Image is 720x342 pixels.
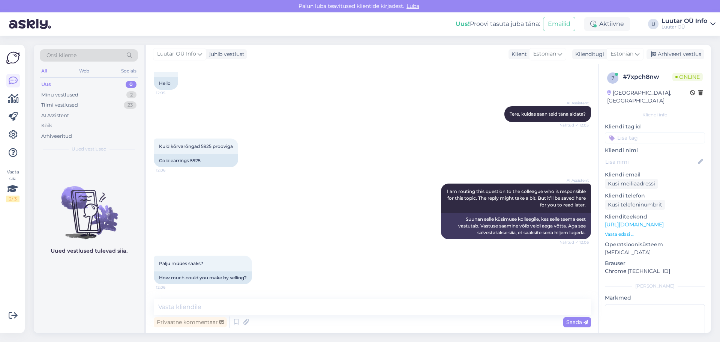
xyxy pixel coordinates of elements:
span: Nähtud ✓ 12:05 [559,122,589,128]
p: Chrome [TECHNICAL_ID] [605,267,705,275]
a: [URL][DOMAIN_NAME] [605,221,664,228]
div: Privaatne kommentaar [154,317,227,327]
span: 12:06 [156,285,184,290]
p: Kliendi telefon [605,192,705,200]
div: Proovi tasuta juba täna: [456,20,540,29]
p: Klienditeekond [605,213,705,221]
div: juhib vestlust [206,50,244,58]
span: Palju müües saaks? [159,261,203,266]
span: 12:06 [156,167,184,173]
div: 2 / 3 [6,196,19,202]
div: AI Assistent [41,112,69,119]
div: Arhiveeri vestlus [646,49,704,59]
div: How much could you make by selling? [154,271,252,284]
p: Uued vestlused tulevad siia. [51,247,127,255]
div: Küsi telefoninumbrit [605,200,665,210]
p: Kliendi email [605,171,705,179]
div: Suunan selle küsimuse kolleegile, kes selle teema eest vastutab. Vastuse saamine võib veidi aega ... [441,213,591,239]
p: Kliendi tag'id [605,123,705,131]
div: Tiimi vestlused [41,101,78,109]
img: No chats [34,173,144,240]
p: Brauser [605,259,705,267]
span: AI Assistent [561,100,589,106]
div: Luutar OÜ [661,24,707,30]
p: Märkmed [605,294,705,302]
span: Tere, kuidas saan teid täna aidata? [510,111,586,117]
div: Kliendi info [605,111,705,118]
span: 7 [612,75,614,81]
span: 12:05 [156,90,184,96]
div: Minu vestlused [41,91,78,99]
p: Vaata edasi ... [605,231,705,238]
div: [GEOGRAPHIC_DATA], [GEOGRAPHIC_DATA] [607,89,690,105]
div: 23 [124,101,136,109]
a: Luutar OÜ InfoLuutar OÜ [661,18,715,30]
input: Lisa tag [605,132,705,143]
b: Uus! [456,20,470,27]
span: Uued vestlused [72,146,106,152]
span: I am routing this question to the colleague who is responsible for this topic. The reply might ta... [447,188,587,208]
div: 2 [126,91,136,99]
div: Küsi meiliaadressi [605,179,658,189]
div: Hello [154,77,178,90]
input: Lisa nimi [605,158,696,166]
span: Kuld kõrvarõngad 5925 prooviga [159,143,233,149]
div: Web [78,66,91,76]
div: Gold earrings 5925 [154,154,238,167]
span: Saada [566,319,588,325]
div: Luutar OÜ Info [661,18,707,24]
span: Online [672,73,703,81]
button: Emailid [543,17,575,31]
div: # 7xpch8nw [623,72,672,81]
span: Nähtud ✓ 12:06 [559,240,589,245]
span: Estonian [533,50,556,58]
span: Otsi kliente [46,51,76,59]
span: Estonian [610,50,633,58]
div: Kõik [41,122,52,130]
div: Klient [508,50,527,58]
div: 0 [126,81,136,88]
div: Arhiveeritud [41,133,72,140]
div: [PERSON_NAME] [605,283,705,289]
div: All [40,66,48,76]
p: [MEDICAL_DATA] [605,249,705,256]
div: Vaata siia [6,169,19,202]
div: Klienditugi [572,50,604,58]
span: Luba [404,3,421,9]
span: AI Assistent [561,178,589,183]
div: LI [648,19,658,29]
p: Kliendi nimi [605,146,705,154]
div: Uus [41,81,51,88]
p: Operatsioonisüsteem [605,241,705,249]
img: Askly Logo [6,51,20,65]
div: Socials [120,66,138,76]
span: Luutar OÜ Info [157,50,196,58]
div: Aktiivne [584,17,630,31]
